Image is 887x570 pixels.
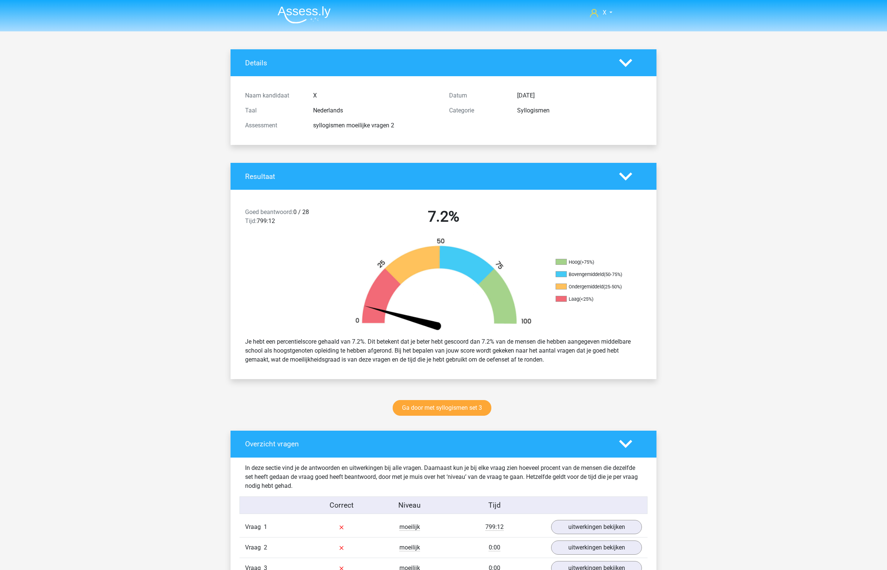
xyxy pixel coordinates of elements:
[264,523,267,530] span: 1
[579,296,593,302] div: (<25%)
[551,520,642,534] a: uitwerkingen bekijken
[264,544,267,551] span: 2
[245,59,608,67] h4: Details
[580,259,594,265] div: (>75%)
[603,9,606,16] span: X
[512,106,648,115] div: Syllogismen
[239,208,341,229] div: 0 / 28 799:12
[375,500,443,511] div: Niveau
[307,106,443,115] div: Nederlands
[239,106,307,115] div: Taal
[245,172,608,181] h4: Resultaat
[278,6,331,24] img: Assessly
[604,272,622,277] div: (50-75%)
[239,464,648,490] div: In deze sectie vind je de antwoorden en uitwerkingen bij alle vragen. Daarnaast kun je bij elke v...
[399,523,420,531] span: moeilijk
[239,334,648,367] div: Je hebt een percentielscore gehaald van 7.2%. Dit betekent dat je beter hebt gescoord dan 7.2% va...
[551,540,642,555] a: uitwerkingen bekijken
[239,121,307,130] div: Assessment
[393,400,491,416] a: Ga door met syllogismen set 3
[512,91,648,100] div: [DATE]
[443,106,512,115] div: Categorie
[239,91,307,100] div: Naam kandidaat
[308,500,376,511] div: Correct
[556,284,630,290] li: Ondergemiddeld
[245,523,264,532] span: Vraag
[443,500,546,511] div: Tijd
[556,271,630,278] li: Bovengemiddeld
[556,296,630,303] li: Laag
[245,208,293,216] span: Goed beantwoord:
[343,238,544,331] img: 7.1507af49f25e.png
[347,208,540,226] h2: 7.2%
[245,543,264,552] span: Vraag
[399,544,420,551] span: moeilijk
[245,217,257,224] span: Tijd:
[443,91,512,100] div: Datum
[489,544,500,551] span: 0:00
[307,121,443,130] div: syllogismen moeilijke vragen 2
[485,523,504,531] span: 799:12
[245,440,608,448] h4: Overzicht vragen
[556,259,630,266] li: Hoog
[587,8,615,17] a: X
[307,91,443,100] div: X
[603,284,622,289] div: (25-50%)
